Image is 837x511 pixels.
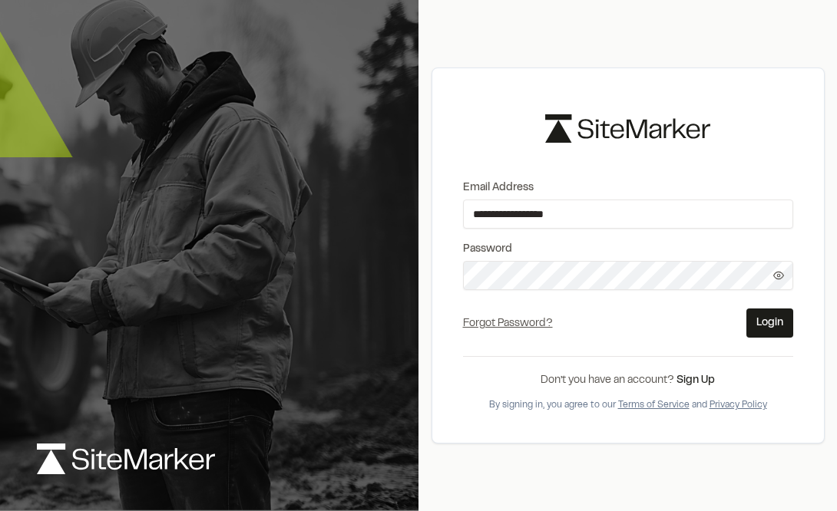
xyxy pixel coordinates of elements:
button: Terms of Service [618,398,690,412]
img: logo-white-rebrand.svg [37,443,215,474]
button: Privacy Policy [710,398,767,412]
button: Login [746,308,793,338]
div: Don’t you have an account? [463,372,793,389]
a: Sign Up [677,376,715,385]
label: Password [463,241,793,258]
div: By signing in, you agree to our and [463,398,793,412]
label: Email Address [463,180,793,196]
a: Forgot Password? [463,319,553,328]
img: logo-black-rebrand.svg [545,114,710,143]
